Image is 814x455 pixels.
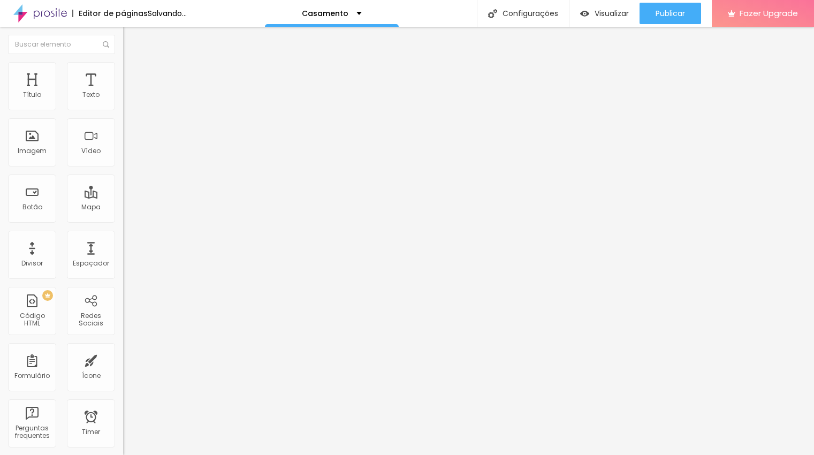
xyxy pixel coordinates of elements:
div: Editor de páginas [72,10,148,17]
div: Divisor [21,260,43,267]
div: Vídeo [81,147,101,155]
span: Fazer Upgrade [740,9,798,18]
input: Buscar elemento [8,35,115,54]
div: Mapa [81,203,101,211]
div: Texto [82,91,100,98]
iframe: Editor [123,27,814,455]
div: Espaçador [73,260,109,267]
div: Ícone [82,372,101,380]
div: Código HTML [11,312,53,328]
div: Timer [82,428,100,436]
div: Perguntas frequentes [11,424,53,440]
div: Salvando... [148,10,187,17]
img: view-1.svg [580,9,589,18]
button: Publicar [640,3,701,24]
div: Botão [22,203,42,211]
div: Formulário [14,372,50,380]
div: Redes Sociais [70,312,112,328]
p: Casamento [302,10,348,17]
span: Publicar [656,9,685,18]
img: Icone [103,41,109,48]
div: Imagem [18,147,47,155]
img: Icone [488,9,497,18]
button: Visualizar [569,3,640,24]
div: Título [23,91,41,98]
span: Visualizar [595,9,629,18]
